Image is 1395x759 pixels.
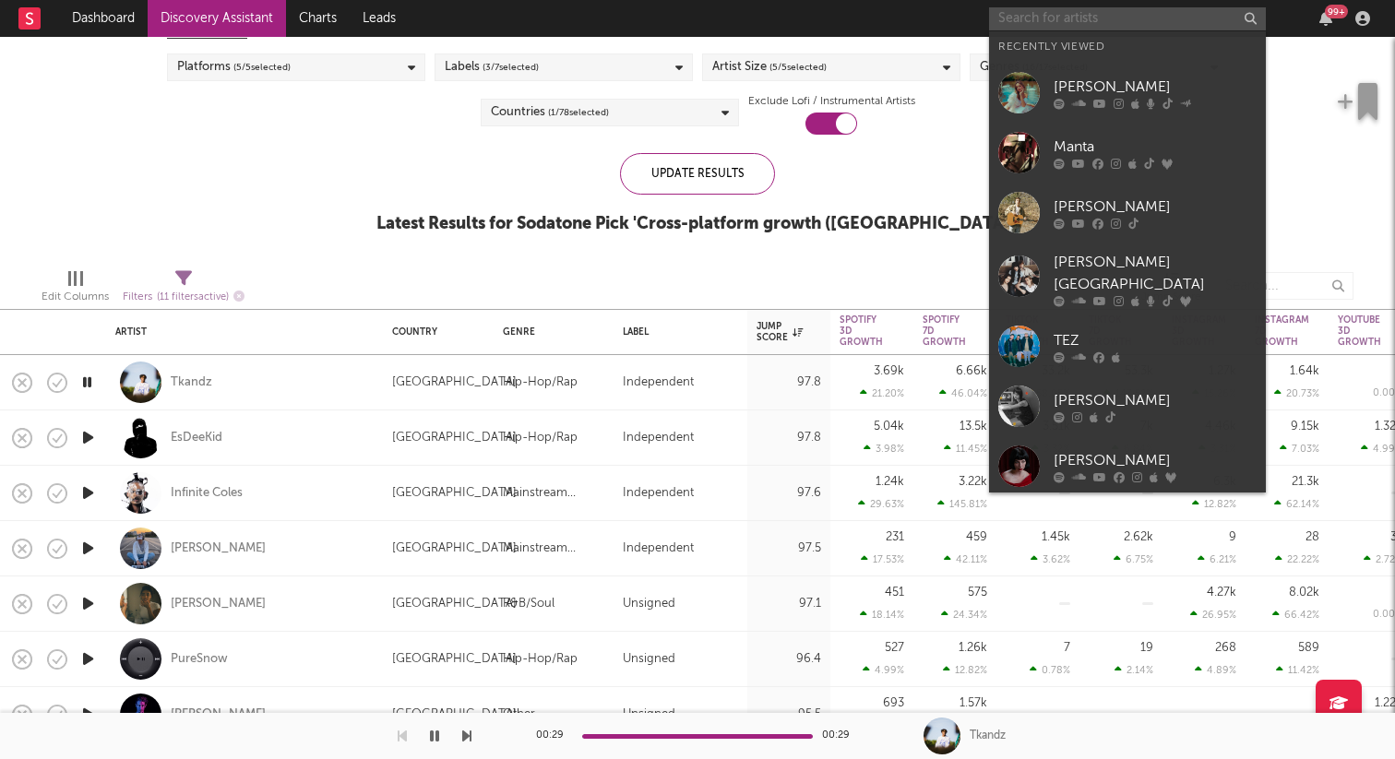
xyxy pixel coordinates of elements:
div: Independent [623,372,694,394]
div: [PERSON_NAME] [1054,449,1257,471]
div: 18.14 % [860,609,904,621]
span: ( 5 / 5 selected) [769,56,827,78]
div: TEZ [1054,329,1257,351]
div: [PERSON_NAME] [171,596,266,612]
div: 1.24k [876,476,904,488]
div: 20.73 % [1274,387,1319,399]
div: 5.04k [874,421,904,433]
div: Manta [1054,136,1257,158]
a: [PERSON_NAME][GEOGRAPHIC_DATA] [989,243,1266,316]
span: ( 3 / 7 selected) [483,56,539,78]
div: 97.5 [757,538,821,560]
div: 97.8 [757,427,821,449]
div: 268 [1215,642,1236,654]
div: [GEOGRAPHIC_DATA] [392,704,517,726]
div: 6.21 % [1198,553,1236,565]
div: 3.98 % [864,443,904,455]
div: 17.53 % [861,553,904,565]
div: Mainstream Electronic [503,482,604,504]
div: 9.15k [1291,421,1319,433]
div: 12.82 % [943,664,987,676]
div: Other [503,704,535,726]
div: Edit Columns [42,263,109,316]
div: YouTube 3D Growth [1338,314,1381,348]
div: 11.42 % [1276,664,1319,676]
a: [PERSON_NAME] [171,706,266,723]
div: 4.27k [1207,587,1236,599]
div: 28 [1306,531,1319,543]
div: 4.99 % [863,664,904,676]
div: Unsigned [623,648,675,670]
div: Labels [445,56,539,78]
div: 29.63 % [858,498,904,510]
div: Filters [123,286,244,309]
div: 1.64k [1290,365,1319,377]
div: 96.4 [757,648,821,670]
div: Independent [623,538,694,560]
div: 2.14 % [1115,664,1153,676]
div: 42.11 % [944,553,987,565]
div: Edit Columns [42,286,109,308]
div: 3.22k [959,476,987,488]
a: Manta [989,123,1266,183]
a: [PERSON_NAME] [989,183,1266,243]
div: [PERSON_NAME] [1054,196,1257,218]
a: Infinite Coles [171,485,243,502]
div: 7.03 % [1280,443,1319,455]
div: 231 [886,531,904,543]
div: Filters(11 filters active) [123,263,244,316]
div: Independent [623,482,694,504]
div: 66.42 % [1272,609,1319,621]
div: [PERSON_NAME] [1054,389,1257,411]
span: ( 1 / 78 selected) [548,101,609,124]
input: Search for artists [989,7,1266,30]
div: 527 [885,642,904,654]
div: Unsigned [623,704,675,726]
div: Hip-Hop/Rap [503,372,578,394]
a: [PERSON_NAME] [171,540,266,557]
div: Unsigned [623,593,675,615]
div: 13.5k [960,421,987,433]
a: EsDeeKid [171,430,222,446]
div: Artist [115,326,364,338]
div: [PERSON_NAME] [1054,76,1257,98]
div: 459 [966,531,987,543]
div: 21.20 % [860,387,904,399]
div: Platforms [177,56,291,78]
div: 6.75 % [1114,553,1153,565]
div: Spotify 7D Growth [923,314,966,348]
div: 589 [1298,642,1319,654]
div: 26.95 % [1190,609,1236,621]
div: Spotify 3D Growth [840,314,883,348]
div: Tkandz [970,728,1006,744]
a: PureSnow [171,651,228,668]
div: Countries [491,101,609,124]
div: 7 [1064,642,1070,654]
span: ( 5 / 5 selected) [233,56,291,78]
div: Tkandz [171,374,212,391]
input: Search... [1215,272,1353,300]
div: 00:29 [536,725,573,747]
div: Instagram 7D Growth [1255,314,1309,348]
div: 145.81 % [937,498,987,510]
div: Hip-Hop/Rap [503,427,578,449]
a: [PERSON_NAME] [989,376,1266,436]
label: Exclude Lofi / Instrumental Artists [748,90,915,113]
div: 1.57k [960,697,987,709]
div: Independent [623,427,694,449]
div: 97.6 [757,482,821,504]
span: ( 11 filters active) [157,292,229,302]
div: 3.62 % [1031,553,1070,565]
div: Latest Results for Sodatone Pick ' Cross-platform growth ([GEOGRAPHIC_DATA]) ' [376,213,1019,235]
div: 99 + [1325,5,1348,18]
div: R&B/Soul [503,593,554,615]
div: Genres [980,56,1088,78]
div: [GEOGRAPHIC_DATA] [392,372,517,394]
div: 97.1 [757,593,821,615]
div: Genre [503,326,595,338]
div: 12.82 % [1192,498,1236,510]
div: [GEOGRAPHIC_DATA] [392,648,517,670]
